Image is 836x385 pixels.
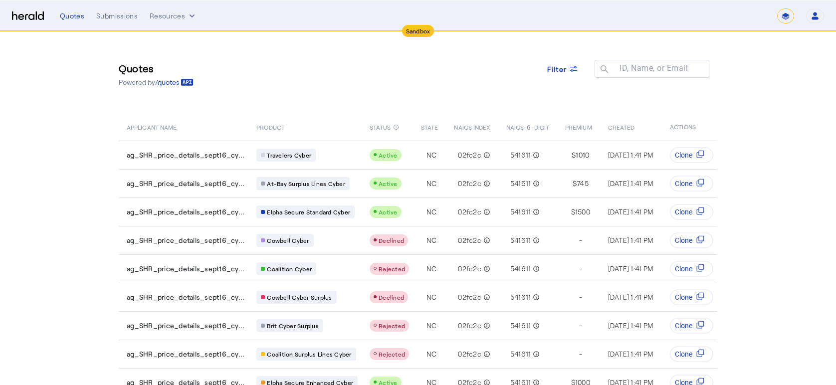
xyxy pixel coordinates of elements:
mat-icon: info_outline [481,264,490,274]
mat-icon: info_outline [393,122,399,133]
span: [DATE] 1:41 PM [608,151,653,159]
span: STATE [421,122,438,132]
span: Rejected [379,322,405,329]
p: Powered by [119,77,194,87]
span: NC [426,349,437,359]
mat-icon: info_outline [481,179,490,189]
mat-icon: info_outline [481,321,490,331]
th: ACTIONS [662,113,718,141]
span: NC [426,292,437,302]
span: [DATE] 1:41 PM [608,236,653,244]
span: 02fc2c [458,292,481,302]
span: 541611 [510,179,531,189]
span: 02fc2c [458,179,481,189]
span: NC [426,179,437,189]
button: Clone [670,147,713,163]
img: Herald Logo [12,11,44,21]
span: Clone [675,292,692,302]
span: NC [426,150,437,160]
span: [DATE] 1:41 PM [608,350,653,358]
button: Clone [670,289,713,305]
span: Clone [675,321,692,331]
mat-icon: info_outline [481,207,490,217]
span: 541611 [510,235,531,245]
mat-icon: info_outline [481,235,490,245]
span: - [579,264,582,274]
span: Cowbell Cyber [267,236,309,244]
span: 541611 [510,207,531,217]
span: 541611 [510,321,531,331]
span: NC [426,321,437,331]
span: ag_SHR_price_details_sept16_cy... [127,235,244,245]
span: NC [426,264,437,274]
button: Clone [670,346,713,362]
span: Declined [379,237,404,244]
span: ag_SHR_price_details_sept16_cy... [127,349,244,359]
mat-icon: info_outline [531,264,540,274]
span: 541611 [510,264,531,274]
span: STATUS [370,122,391,132]
mat-icon: info_outline [531,179,540,189]
span: - [579,349,582,359]
span: Clone [675,264,692,274]
span: Clone [675,235,692,245]
mat-icon: info_outline [531,349,540,359]
span: At-Bay Surplus Lines Cyber [267,180,345,188]
span: $ [573,179,577,189]
mat-icon: info_outline [531,207,540,217]
span: 541611 [510,150,531,160]
mat-icon: info_outline [481,150,490,160]
span: Coalition Surplus Lines Cyber [267,350,351,358]
span: Declined [379,294,404,301]
button: Clone [670,176,713,192]
button: Filter [539,60,587,78]
span: Active [379,152,398,159]
div: Quotes [60,11,84,21]
span: Filter [547,64,567,74]
button: Clone [670,261,713,277]
span: NC [426,235,437,245]
span: Clone [675,349,692,359]
span: Active [379,180,398,187]
span: Rejected [379,351,405,358]
div: Sandbox [402,25,434,37]
span: 02fc2c [458,349,481,359]
span: Cowbell Cyber Surplus [267,293,332,301]
span: Clone [675,207,692,217]
span: [DATE] 1:41 PM [608,293,653,301]
span: Rejected [379,265,405,272]
span: Clone [675,179,692,189]
div: Submissions [96,11,138,21]
span: [DATE] 1:41 PM [608,207,653,216]
span: PRODUCT [256,122,285,132]
span: 02fc2c [458,207,481,217]
span: ag_SHR_price_details_sept16_cy... [127,207,244,217]
span: 02fc2c [458,321,481,331]
span: NAICS-6-DIGIT [506,122,549,132]
span: Elpha Secure Standard Cyber [267,208,350,216]
mat-label: ID, Name, or Email [620,63,688,73]
span: 541611 [510,349,531,359]
span: NAICS INDEX [454,122,490,132]
button: Resources dropdown menu [150,11,197,21]
span: 541611 [510,292,531,302]
span: Active [379,208,398,215]
span: [DATE] 1:41 PM [608,264,653,273]
span: NC [426,207,437,217]
mat-icon: info_outline [531,150,540,160]
span: ag_SHR_price_details_sept16_cy... [127,321,244,331]
span: ag_SHR_price_details_sept16_cy... [127,150,244,160]
span: ag_SHR_price_details_sept16_cy... [127,264,244,274]
mat-icon: search [595,64,612,76]
span: [DATE] 1:41 PM [608,179,653,188]
button: Clone [670,204,713,220]
mat-icon: info_outline [481,292,490,302]
span: [DATE] 1:41 PM [608,321,653,330]
span: 02fc2c [458,150,481,160]
mat-icon: info_outline [531,235,540,245]
span: $ [571,207,575,217]
span: - [579,235,582,245]
mat-icon: info_outline [531,292,540,302]
span: ag_SHR_price_details_sept16_cy... [127,292,244,302]
span: - [579,321,582,331]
